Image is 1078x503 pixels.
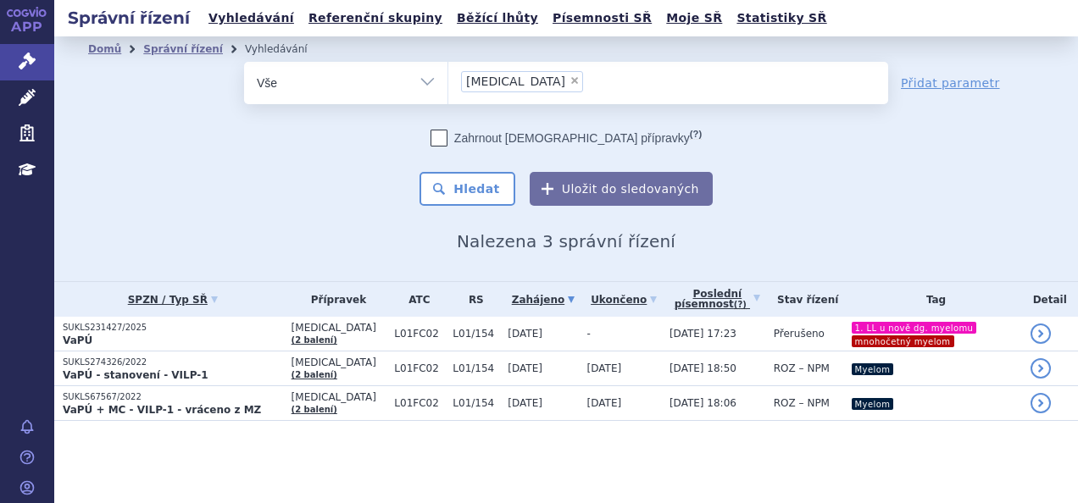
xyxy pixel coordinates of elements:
a: Moje SŘ [661,7,727,30]
a: Správní řízení [143,43,223,55]
a: Písemnosti SŘ [547,7,657,30]
span: - [587,328,591,340]
a: Přidat parametr [901,75,1000,91]
span: [DATE] 17:23 [670,328,736,340]
span: L01/154 [453,328,499,340]
abbr: (?) [734,300,747,310]
i: mnohočetný myelom [852,335,954,347]
span: [MEDICAL_DATA] [466,75,565,87]
span: Nalezena 3 správní řízení [457,231,675,251]
a: detail [1031,358,1051,379]
span: [MEDICAL_DATA] [292,322,386,334]
span: × [570,75,580,86]
p: SUKLS274326/2022 [63,357,283,368]
a: (2 balení) [292,370,337,379]
abbr: (?) [690,129,702,140]
label: Zahrnout [DEMOGRAPHIC_DATA] přípravky [431,130,702,146]
h2: Správní řízení [54,6,203,30]
p: SUKLS67567/2022 [63,391,283,403]
a: Domů [88,43,121,55]
span: L01FC02 [394,397,444,409]
i: Myelom [852,398,894,410]
span: [DATE] 18:50 [670,362,736,374]
span: [DATE] [508,328,542,340]
th: ATC [386,282,444,317]
a: Ukončeno [587,288,661,312]
th: Tag [842,282,1022,317]
strong: VaPÚ - stanovení - VILP-1 [63,369,208,381]
li: Vyhledávání [245,36,330,62]
strong: VaPÚ [63,334,92,346]
a: (2 balení) [292,405,337,414]
span: L01/154 [453,397,499,409]
span: ROZ – NPM [774,362,830,374]
i: Myelom [852,363,894,375]
span: L01FC02 [394,328,444,340]
strong: VaPÚ + MC - VILP-1 - vráceno z MZ [63,404,261,416]
a: Běžící lhůty [452,7,543,30]
span: [DATE] [587,397,622,409]
a: Vyhledávání [203,7,299,30]
span: Přerušeno [774,328,825,340]
a: detail [1031,393,1051,413]
input: [MEDICAL_DATA] [588,70,597,91]
span: ROZ – NPM [774,397,830,409]
th: RS [444,282,499,317]
span: [DATE] [587,362,622,374]
a: Poslednípísemnost(?) [670,282,765,317]
a: Zahájeno [508,288,578,312]
span: [MEDICAL_DATA] [292,357,386,368]
a: SPZN / Typ SŘ [63,288,283,312]
th: Stav řízení [765,282,842,317]
a: Referenční skupiny [303,7,447,30]
span: L01FC02 [394,362,444,374]
button: Uložit do sledovaných [530,172,713,206]
span: [DATE] 18:06 [670,397,736,409]
span: [DATE] [508,397,542,409]
a: Statistiky SŘ [731,7,831,30]
th: Přípravek [283,282,386,317]
span: [MEDICAL_DATA] [292,391,386,403]
span: [DATE] [508,362,542,374]
button: Hledat [420,172,515,206]
p: SUKLS231427/2025 [63,322,283,334]
a: (2 balení) [292,335,337,345]
i: 1. LL u nově dg. myelomu [852,322,977,334]
span: L01/154 [453,362,499,374]
a: detail [1031,323,1051,344]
